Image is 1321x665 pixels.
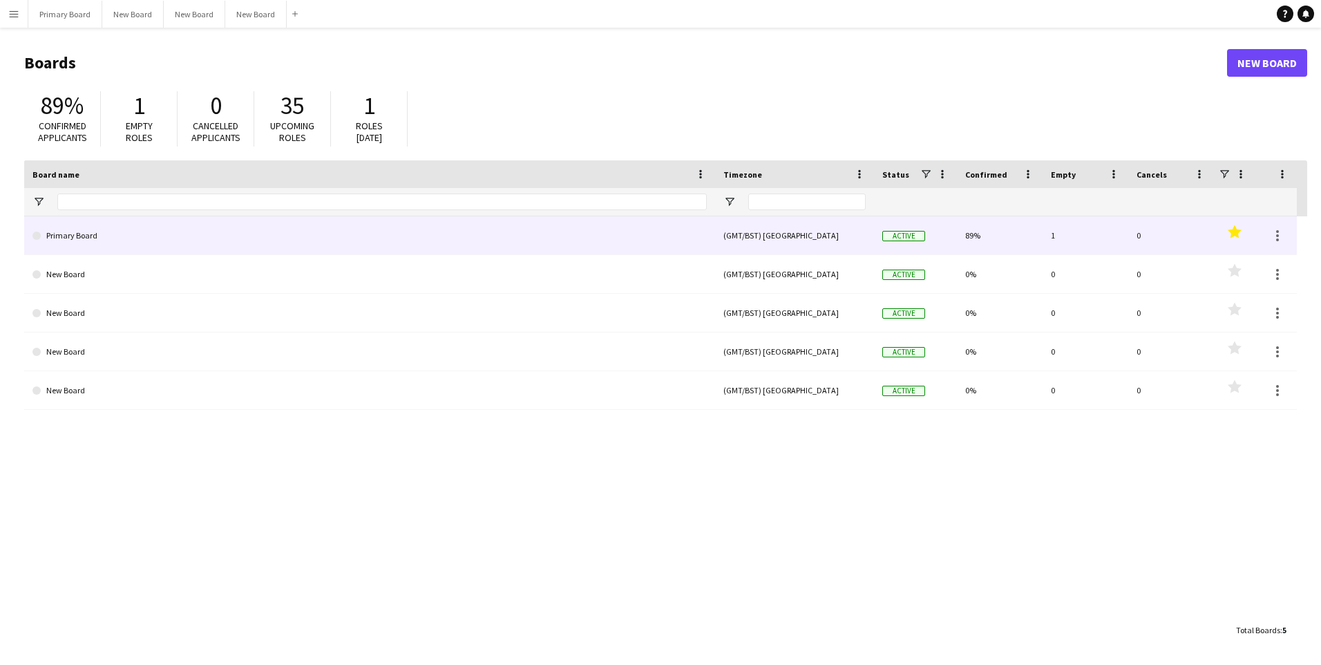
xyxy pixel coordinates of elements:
span: 0 [210,91,222,121]
button: Primary Board [28,1,102,28]
a: New Board [32,371,707,410]
span: 35 [281,91,304,121]
span: Active [882,347,925,357]
button: Open Filter Menu [723,196,736,208]
div: 0 [1128,332,1214,371]
button: New Board [102,1,164,28]
div: 0 [1043,371,1128,409]
div: 0 [1043,255,1128,293]
span: Total Boards [1236,625,1280,635]
div: (GMT/BST) [GEOGRAPHIC_DATA] [715,216,874,254]
span: Roles [DATE] [356,120,383,144]
div: (GMT/BST) [GEOGRAPHIC_DATA] [715,332,874,371]
div: 0% [957,255,1043,293]
span: Timezone [723,169,762,180]
div: (GMT/BST) [GEOGRAPHIC_DATA] [715,371,874,409]
div: 0 [1043,294,1128,332]
h1: Boards [24,53,1227,73]
span: 1 [363,91,375,121]
a: New Board [32,332,707,371]
span: Upcoming roles [270,120,314,144]
a: New Board [1227,49,1307,77]
div: 89% [957,216,1043,254]
input: Timezone Filter Input [748,194,866,210]
span: Active [882,308,925,319]
span: Active [882,231,925,241]
div: : [1236,617,1286,644]
span: Confirmed [965,169,1007,180]
a: New Board [32,255,707,294]
div: 1 [1043,216,1128,254]
button: New Board [164,1,225,28]
span: Cancelled applicants [191,120,240,144]
a: Primary Board [32,216,707,255]
span: Empty [1051,169,1076,180]
span: 5 [1282,625,1286,635]
span: Status [882,169,909,180]
span: Cancels [1137,169,1167,180]
div: 0 [1128,255,1214,293]
button: Open Filter Menu [32,196,45,208]
span: Active [882,270,925,280]
div: 0% [957,371,1043,409]
div: 0% [957,332,1043,371]
span: Confirmed applicants [38,120,87,144]
span: Board name [32,169,79,180]
a: New Board [32,294,707,332]
span: Empty roles [126,120,153,144]
span: 89% [41,91,84,121]
input: Board name Filter Input [57,194,707,210]
div: (GMT/BST) [GEOGRAPHIC_DATA] [715,255,874,293]
button: New Board [225,1,287,28]
div: (GMT/BST) [GEOGRAPHIC_DATA] [715,294,874,332]
div: 0 [1128,294,1214,332]
div: 0 [1128,216,1214,254]
div: 0 [1043,332,1128,371]
span: 1 [133,91,145,121]
span: Active [882,386,925,396]
div: 0 [1128,371,1214,409]
div: 0% [957,294,1043,332]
